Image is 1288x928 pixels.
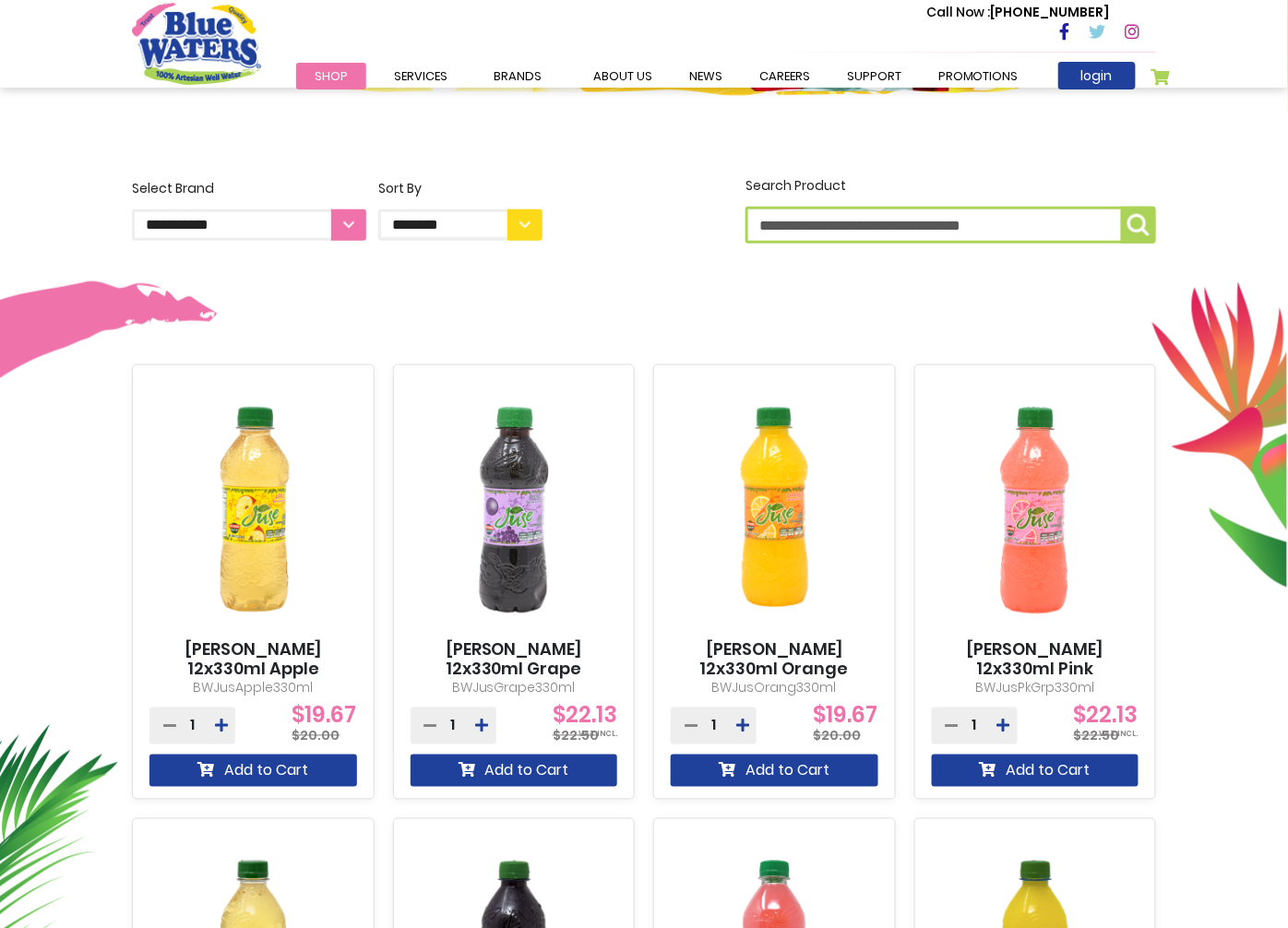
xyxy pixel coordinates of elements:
[411,640,618,680] a: [PERSON_NAME] 12x330ml Grape
[829,63,920,89] a: support
[671,63,741,89] a: News
[378,179,543,198] div: Sort By
[932,679,1139,698] p: BWJusPkGrp330ml
[671,679,878,698] p: BWJusOrang330ml
[671,755,878,787] button: Add to Cart
[315,67,348,85] span: Shop
[814,727,862,745] span: $20.00
[292,727,340,745] span: $20.00
[1127,214,1150,236] img: search-icon.png
[745,176,1156,244] label: Search Product
[575,63,671,89] a: about us
[671,640,878,680] a: [PERSON_NAME] 12x330ml Orange
[932,381,1139,640] img: BW Juse 12x330ml Pink Grapefruit
[926,3,991,21] span: Call Now :
[920,63,1037,89] a: Promotions
[553,716,617,733] span: $22.13
[1058,62,1136,89] a: login
[741,63,829,89] a: careers
[149,679,357,698] p: BWJusApple330ml
[411,679,618,698] p: BWJusGrape330ml
[932,640,1139,700] a: [PERSON_NAME] 12x330ml Pink Grapefruit
[494,67,542,85] span: Brands
[132,3,261,84] a: store logo
[149,381,357,640] img: BW Juse 12x330ml Apple
[745,207,1156,244] input: Search Product
[149,640,357,680] a: [PERSON_NAME] 12x330ml Apple
[378,209,543,241] select: Sort By
[671,381,878,640] img: BW Juse 12x330ml Orange
[411,381,618,640] img: BW Juse 12x330ml Grape
[1074,716,1139,733] span: $22.13
[292,716,357,733] span: $19.67
[394,67,447,85] span: Services
[1074,727,1120,745] span: $22.50
[132,179,366,241] label: Select Brand
[132,209,366,241] select: Select Brand
[814,716,878,733] span: $19.67
[149,755,357,787] button: Add to Cart
[926,3,1110,22] p: [PHONE_NUMBER]
[932,755,1139,787] button: Add to Cart
[411,755,618,787] button: Add to Cart
[553,727,599,745] span: $22.50
[1121,207,1156,244] button: Search Product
